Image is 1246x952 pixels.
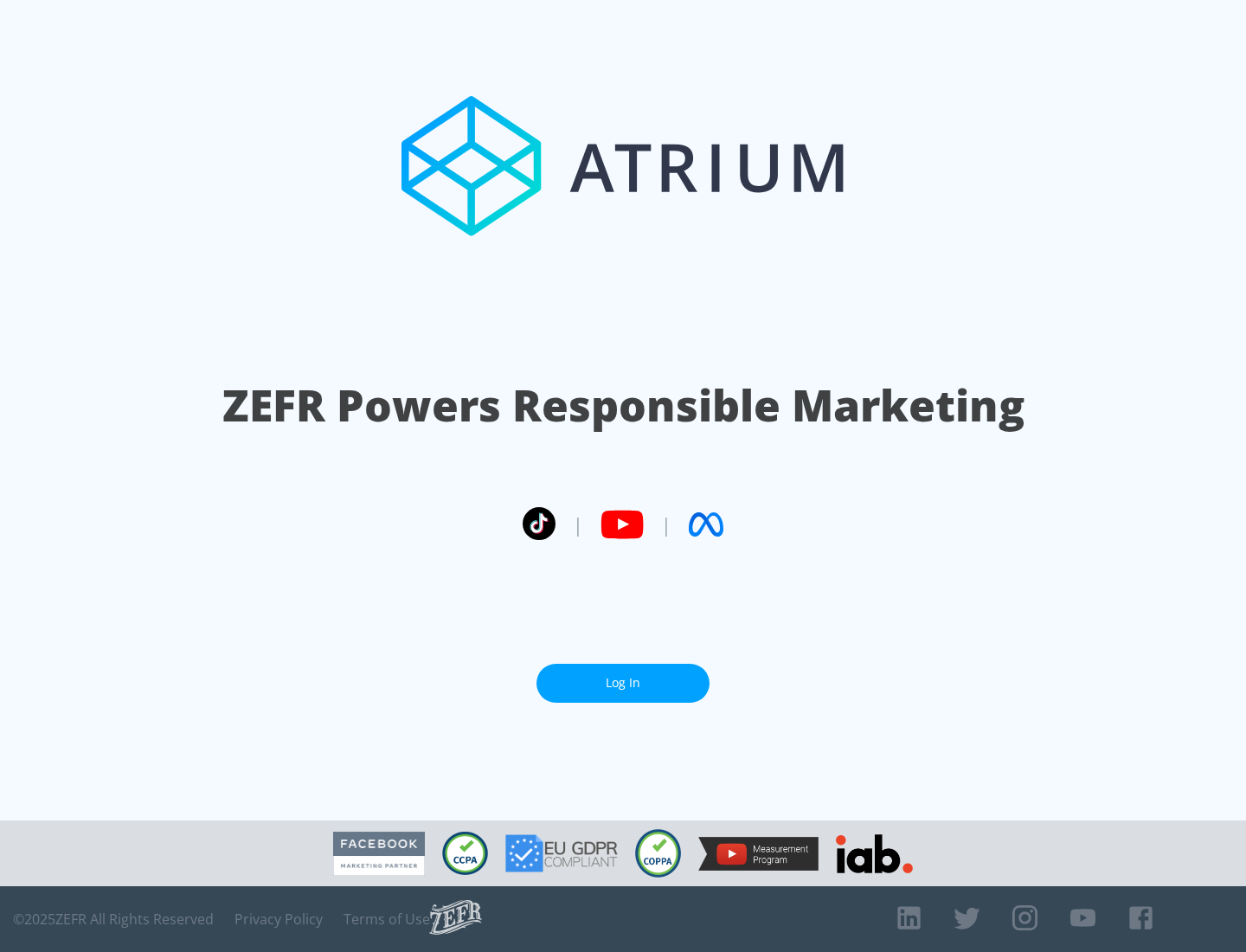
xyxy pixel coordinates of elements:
img: IAB [836,834,913,873]
img: COPPA Compliant [635,829,681,878]
img: YouTube Measurement Program [698,837,819,871]
img: CCPA Compliant [442,832,488,875]
span: © 2025 ZEFR All Rights Reserved [13,910,214,928]
a: Log In [536,664,710,703]
h1: ZEFR Powers Responsible Marketing [222,376,1024,435]
img: GDPR Compliant [505,834,618,872]
a: Terms of Use [344,910,430,928]
span: | [573,511,583,537]
span: | [661,511,671,537]
img: Facebook Marketing Partner [333,832,425,876]
a: Privacy Policy [234,910,323,928]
